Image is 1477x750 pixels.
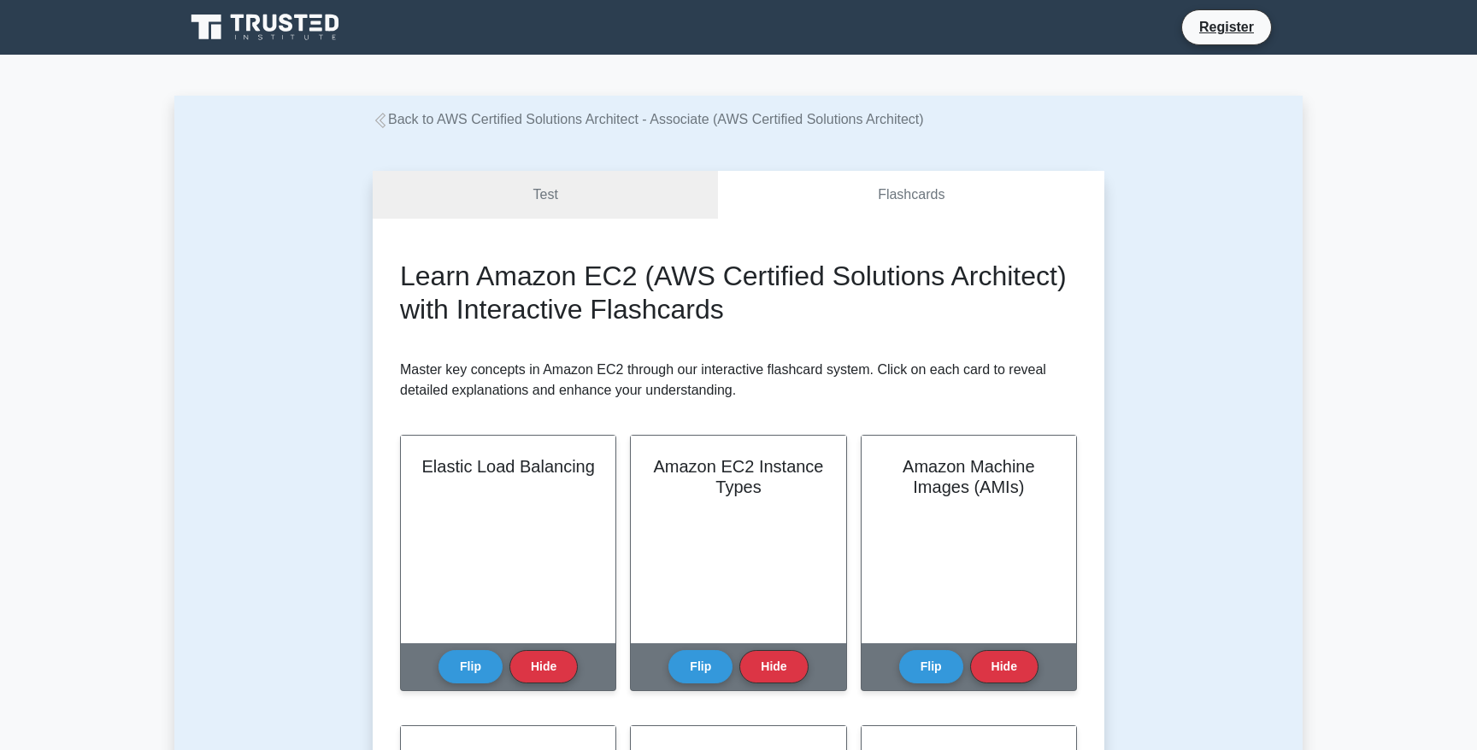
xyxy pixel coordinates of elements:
[373,171,718,220] a: Test
[438,650,503,683] button: Flip
[1189,16,1264,38] a: Register
[739,650,808,683] button: Hide
[970,650,1039,683] button: Hide
[651,456,825,497] h2: Amazon EC2 Instance Types
[882,456,1056,497] h2: Amazon Machine Images (AMIs)
[668,650,733,683] button: Flip
[509,650,578,683] button: Hide
[400,360,1077,401] p: Master key concepts in Amazon EC2 through our interactive flashcard system. Click on each card to...
[373,112,924,126] a: Back to AWS Certified Solutions Architect - Associate (AWS Certified Solutions Architect)
[421,456,595,477] h2: Elastic Load Balancing
[899,650,963,683] button: Flip
[400,260,1077,325] h2: Learn Amazon EC2 (AWS Certified Solutions Architect) with Interactive Flashcards
[718,171,1104,220] a: Flashcards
